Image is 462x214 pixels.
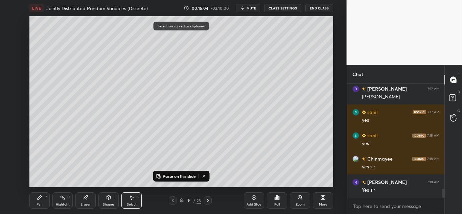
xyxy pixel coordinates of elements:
img: a2485d068c014a429860bedb11227d10.55548777_3 [352,179,359,186]
p: Chat [347,65,369,83]
div: More [319,203,327,206]
img: iconic-dark.1390631f.png [412,157,426,161]
div: H [67,195,70,199]
div: Eraser [80,203,91,206]
img: no-rating-badge.077c3623.svg [362,181,366,184]
div: Highlight [56,203,70,206]
p: G [457,108,460,113]
div: 7:18 AM [427,134,439,138]
span: mute [247,6,256,10]
div: 7:18 AM [427,157,439,161]
button: End Class [305,4,333,12]
div: grid [347,84,445,198]
h6: sahil [366,132,378,139]
button: Paste on this slide [155,172,197,180]
div: Select [127,203,137,206]
img: 96094775232a4354ae59a21daffac950.29986414_3 [352,132,359,139]
div: Shapes [103,203,114,206]
h4: Jointly Distributed Random Variables (Discrete) [46,5,148,11]
img: no-rating-badge.077c3623.svg [362,157,366,161]
div: Pen [37,203,43,206]
div: Yes sir [362,187,439,194]
div: yes sir [362,164,439,170]
p: D [458,89,460,94]
h6: [PERSON_NAME] [366,85,407,92]
div: 7:17 AM [428,87,439,91]
div: 23 [197,197,201,204]
img: 3 [352,156,359,162]
button: CLASS SETTINGS [264,4,301,12]
div: P [45,195,47,199]
div: 7:17 AM [428,110,439,114]
p: Selection copied to clipboard [158,24,205,28]
p: Paste on this slide [163,173,196,179]
div: [PERSON_NAME] [362,94,439,100]
img: 96094775232a4354ae59a21daffac950.29986414_3 [352,109,359,116]
img: Learner_Badge_beginner_1_8b307cf2a0.svg [362,110,366,114]
p: T [458,70,460,75]
div: 9 [185,198,192,203]
div: yes [362,140,439,147]
img: a2485d068c014a429860bedb11227d10.55548777_3 [352,86,359,92]
div: Add Slide [247,203,261,206]
div: Poll [274,203,280,206]
h6: Chinmayee [366,155,393,162]
div: LIVE [29,4,44,12]
img: iconic-dark.1390631f.png [412,134,426,138]
h6: [PERSON_NAME] [366,179,407,186]
div: 7:18 AM [427,180,439,184]
div: yes [362,117,439,124]
img: no-rating-badge.077c3623.svg [362,87,366,91]
div: Zoom [296,203,305,206]
div: S [137,195,139,199]
div: / [193,198,195,203]
button: mute [236,4,260,12]
img: Learner_Badge_beginner_1_8b307cf2a0.svg [362,134,366,138]
img: iconic-dark.1390631f.png [413,110,426,114]
div: L [114,195,116,199]
h6: sahil [366,109,378,116]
